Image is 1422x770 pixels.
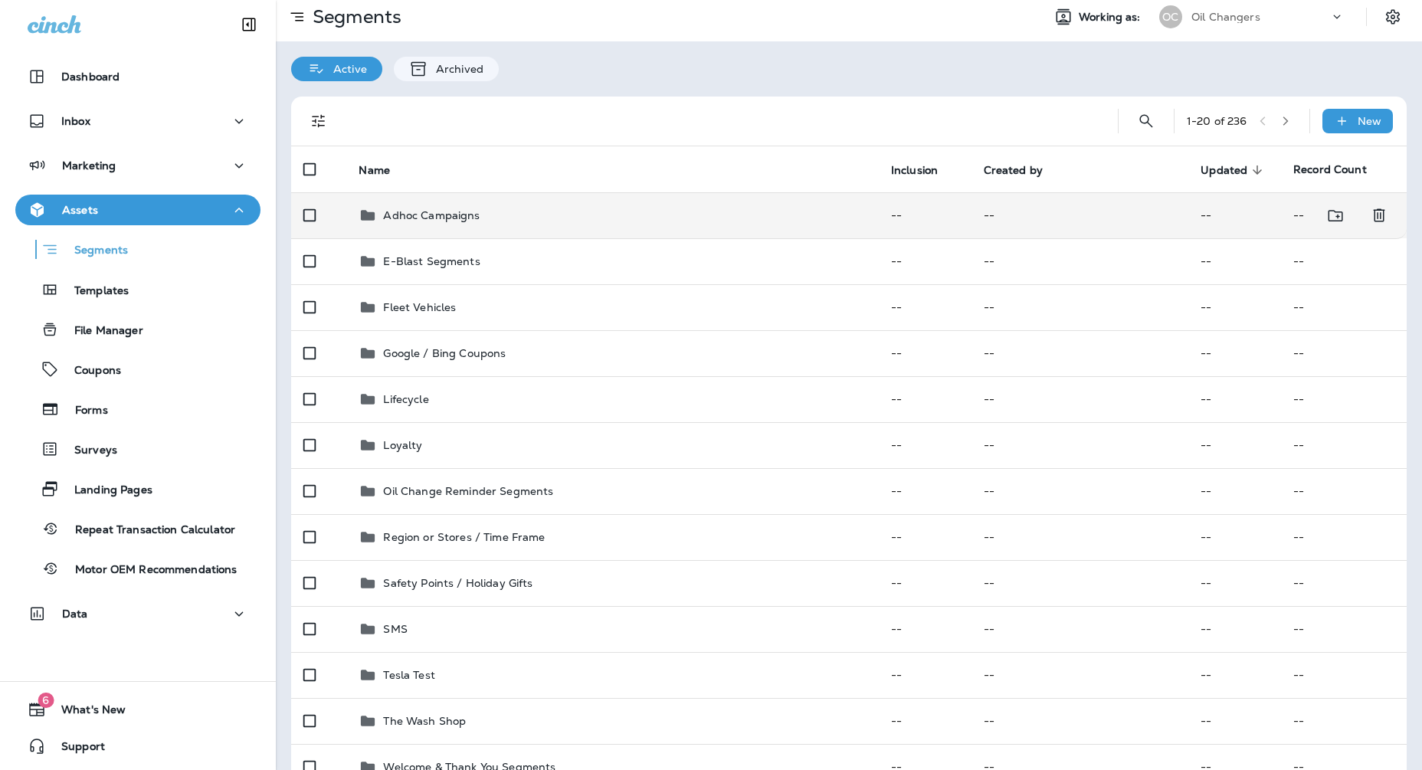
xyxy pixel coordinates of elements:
button: Settings [1379,3,1407,31]
p: Motor OEM Recommendations [60,563,238,578]
td: -- [971,284,1189,330]
p: Fleet Vehicles [383,301,456,313]
p: Oil Change Reminder Segments [383,485,553,497]
td: -- [879,330,971,376]
p: Safety Points / Holiday Gifts [383,577,532,589]
p: Active [326,63,367,75]
span: What's New [46,703,126,722]
p: New [1358,115,1381,127]
button: Repeat Transaction Calculator [15,513,260,545]
td: -- [879,606,971,652]
td: -- [1188,606,1281,652]
td: -- [1281,514,1407,560]
td: -- [1281,698,1407,744]
td: -- [879,238,971,284]
td: -- [1188,514,1281,560]
button: Templates [15,274,260,306]
p: Marketing [62,159,116,172]
p: Data [62,608,88,620]
p: Coupons [59,364,121,378]
button: Coupons [15,353,260,385]
td: -- [1281,238,1407,284]
span: Inclusion [891,164,938,177]
button: Marketing [15,150,260,181]
td: -- [1188,330,1281,376]
button: Surveys [15,433,260,465]
td: -- [971,238,1189,284]
button: Motor OEM Recommendations [15,552,260,585]
td: -- [971,698,1189,744]
button: Segments [15,233,260,266]
td: -- [971,330,1189,376]
td: -- [1281,652,1407,698]
span: Name [359,163,410,177]
td: -- [1188,698,1281,744]
p: Region or Stores / Time Frame [383,531,545,543]
td: -- [1188,560,1281,606]
p: SMS [383,623,407,635]
p: Oil Changers [1191,11,1260,23]
td: -- [1281,468,1407,514]
p: Forms [60,404,108,418]
td: -- [879,192,971,238]
p: Assets [62,204,98,216]
td: -- [879,514,971,560]
p: Loyalty [383,439,422,451]
button: Search Segments [1131,106,1162,136]
button: Delete [1364,200,1394,231]
p: Segments [306,5,401,28]
p: Repeat Transaction Calculator [60,523,235,538]
td: -- [971,606,1189,652]
button: Assets [15,195,260,225]
button: Data [15,598,260,629]
p: Archived [428,63,483,75]
td: -- [1188,192,1281,238]
button: Dashboard [15,61,260,92]
td: -- [879,422,971,468]
button: Support [15,731,260,762]
p: Tesla Test [383,669,434,681]
span: Inclusion [891,163,958,177]
button: 6What's New [15,694,260,725]
td: -- [1188,652,1281,698]
button: Inbox [15,106,260,136]
td: -- [879,284,971,330]
p: Landing Pages [59,483,152,498]
td: -- [1281,376,1407,422]
div: 1 - 20 of 236 [1187,115,1247,127]
td: -- [971,422,1189,468]
td: -- [1281,192,1392,238]
td: -- [879,560,971,606]
td: -- [879,698,971,744]
td: -- [1188,284,1281,330]
p: Inbox [61,115,90,127]
span: 6 [38,693,54,708]
span: Support [46,740,105,759]
td: -- [1281,606,1407,652]
td: -- [879,376,971,422]
p: File Manager [59,324,143,339]
td: -- [971,376,1189,422]
td: -- [1188,376,1281,422]
td: -- [879,468,971,514]
span: Record Count [1293,162,1367,176]
button: Collapse Sidebar [228,9,270,40]
td: -- [1188,238,1281,284]
p: Segments [59,244,128,259]
button: Filters [303,106,334,136]
td: -- [1281,560,1407,606]
td: -- [879,652,971,698]
td: -- [971,192,1189,238]
td: -- [971,560,1189,606]
p: Dashboard [61,70,120,83]
td: -- [1281,284,1407,330]
button: File Manager [15,313,260,346]
span: Name [359,164,390,177]
p: The Wash Shop [383,715,466,727]
p: E-Blast Segments [383,255,480,267]
p: Adhoc Campaigns [383,209,480,221]
td: -- [1281,330,1407,376]
td: -- [1188,468,1281,514]
button: Move to folder [1320,200,1352,231]
span: Updated [1201,164,1247,177]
